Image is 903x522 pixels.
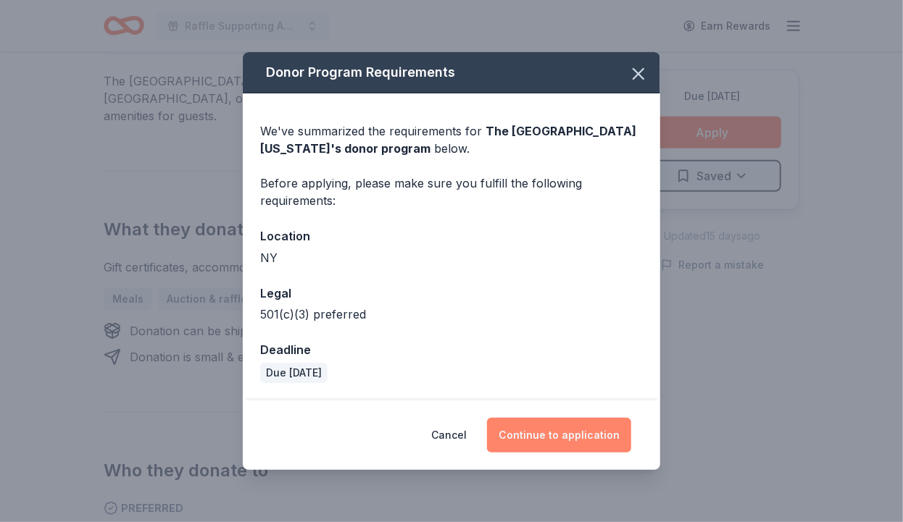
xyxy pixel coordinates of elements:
button: Cancel [431,418,467,452]
div: Legal [260,284,643,303]
div: Deadline [260,340,643,359]
div: NY [260,249,643,266]
div: Before applying, please make sure you fulfill the following requirements: [260,174,643,209]
button: Continue to application [487,418,631,452]
div: We've summarized the requirements for below. [260,122,643,157]
div: 501(c)(3) preferred [260,306,643,323]
div: Donor Program Requirements [243,52,660,93]
div: Due [DATE] [260,363,328,383]
div: Location [260,227,643,245]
